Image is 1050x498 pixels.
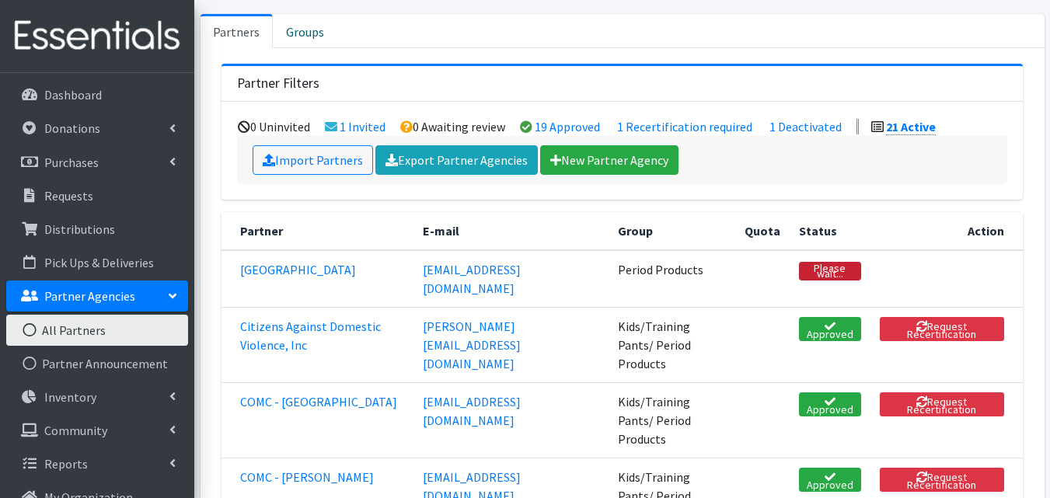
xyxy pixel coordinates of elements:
a: 1 Deactivated [769,119,842,134]
p: Dashboard [44,87,102,103]
th: Group [609,212,735,250]
a: [EMAIL_ADDRESS][DOMAIN_NAME] [423,394,521,428]
a: COMC - [PERSON_NAME] [240,469,374,485]
a: [PERSON_NAME][EMAIL_ADDRESS][DOMAIN_NAME] [423,319,521,371]
a: 1 Invited [340,119,385,134]
th: E-mail [413,212,609,250]
a: Inventory [6,381,188,413]
a: Partners [201,14,273,48]
a: Export Partner Agencies [375,145,538,175]
a: Approved [799,468,861,492]
p: Distributions [44,221,115,237]
li: 0 Uninvited [238,119,310,134]
a: Distributions [6,214,188,245]
button: Request Recertification [880,392,1004,416]
p: Partner Agencies [44,288,135,304]
button: Request Recertification [880,468,1004,492]
a: 1 Recertification required [617,119,752,134]
button: Request Recertification [880,317,1004,341]
p: Pick Ups & Deliveries [44,255,154,270]
a: 21 Active [886,119,936,135]
p: Requests [44,188,93,204]
a: Please wait... [799,262,861,280]
li: 0 Awaiting review [400,119,505,134]
a: Reports [6,448,188,479]
img: HumanEssentials [6,10,188,62]
a: [GEOGRAPHIC_DATA] [240,262,356,277]
a: Dashboard [6,79,188,110]
p: Inventory [44,389,96,405]
a: Donations [6,113,188,144]
td: Kids/Training Pants/ Period Products [609,307,735,382]
th: Status [790,212,870,250]
a: Community [6,415,188,446]
a: Approved [799,392,861,416]
a: Groups [273,14,337,48]
a: [EMAIL_ADDRESS][DOMAIN_NAME] [423,262,521,296]
a: Partner Announcement [6,348,188,379]
a: Partner Agencies [6,280,188,312]
a: COMC - [GEOGRAPHIC_DATA] [240,394,397,409]
p: Reports [44,456,88,472]
h3: Partner Filters [237,75,319,92]
td: Period Products [609,250,735,308]
p: Community [44,423,107,438]
td: Kids/Training Pants/ Period Products [609,382,735,458]
a: New Partner Agency [540,145,678,175]
p: Donations [44,120,100,136]
th: Partner [222,212,413,250]
a: Import Partners [253,145,373,175]
th: Action [870,212,1023,250]
a: All Partners [6,315,188,346]
a: Requests [6,180,188,211]
a: 19 Approved [535,119,600,134]
th: Quota [735,212,790,250]
a: Approved [799,317,861,341]
a: Pick Ups & Deliveries [6,247,188,278]
a: Purchases [6,147,188,178]
a: Citizens Against Domestic Violence, Inc [240,319,381,353]
p: Purchases [44,155,99,170]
